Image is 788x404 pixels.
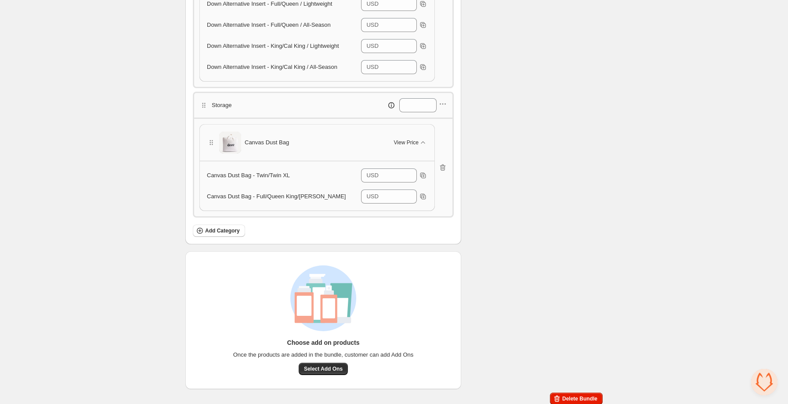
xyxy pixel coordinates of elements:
span: Delete Bundle [562,395,597,402]
span: Down Alternative Insert - Full/Queen / Lightweight [207,0,332,7]
span: Down Alternative Insert - King/Cal King / Lightweight [207,43,339,49]
span: Add Category [205,227,240,234]
div: USD [366,21,378,29]
div: USD [366,63,378,72]
h3: Choose add on products [287,338,360,347]
span: Canvas Dust Bag - Twin/Twin XL [207,172,290,179]
button: View Price [389,136,433,150]
p: Storage [212,101,232,110]
span: Canvas Dust Bag [245,138,289,147]
div: USD [366,192,378,201]
div: USD [366,171,378,180]
span: Once the products are added in the bundle, customer can add Add Ons [233,350,414,359]
span: Down Alternative Insert - Full/Queen / All-Season [207,21,331,28]
img: Canvas Dust Bag [219,132,241,154]
a: Відкритий чат [751,369,777,395]
span: Canvas Dust Bag - Full/Queen King/[PERSON_NAME] [207,193,346,200]
button: Add Category [193,225,245,237]
button: Select Add Ons [299,363,348,375]
span: Down Alternative Insert - King/Cal King / All-Season [207,64,337,70]
span: Select Add Ons [304,365,343,372]
span: View Price [394,139,419,146]
div: USD [366,42,378,50]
